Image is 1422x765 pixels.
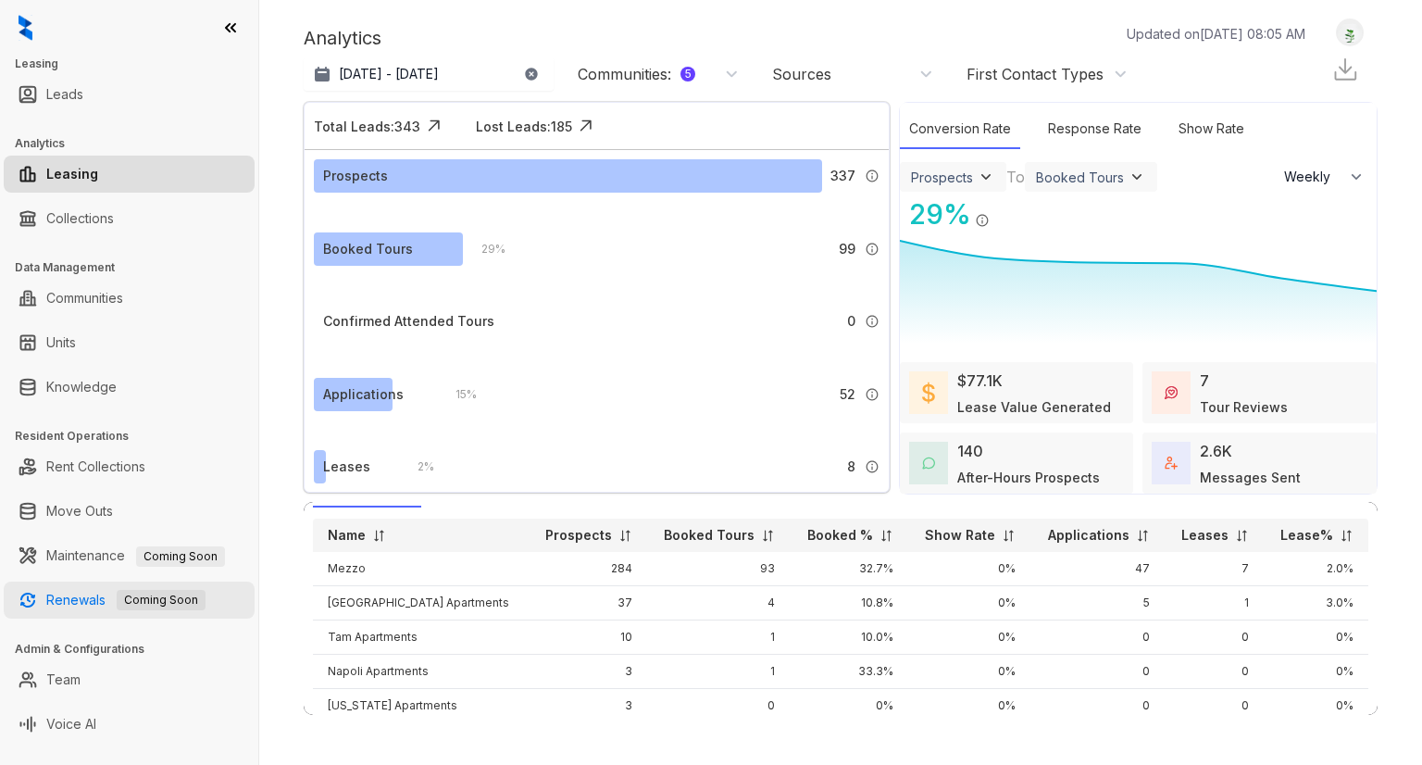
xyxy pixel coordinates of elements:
[990,196,1017,224] img: Click Icon
[46,369,117,406] a: Knowledge
[1165,689,1264,723] td: 0
[323,166,388,186] div: Prospects
[46,156,98,193] a: Leasing
[528,552,646,586] td: 284
[4,200,255,237] li: Collections
[1128,168,1146,186] img: ViewFilterArrow
[1165,621,1264,655] td: 0
[1030,689,1165,723] td: 0
[15,428,258,445] h3: Resident Operations
[1165,386,1178,399] img: TourReviews
[922,382,935,404] img: LeaseValue
[647,689,791,723] td: 0
[46,661,81,698] a: Team
[647,621,791,655] td: 1
[977,168,995,186] img: ViewFilterArrow
[4,324,255,361] li: Units
[839,239,855,259] span: 99
[545,526,612,545] p: Prospects
[4,448,255,485] li: Rent Collections
[1036,169,1124,185] div: Booked Tours
[4,76,255,113] li: Leads
[1264,655,1368,689] td: 0%
[879,529,893,543] img: sorting
[304,24,381,52] p: Analytics
[314,117,420,136] div: Total Leads: 343
[908,655,1030,689] td: 0%
[1200,468,1301,487] div: Messages Sent
[313,655,528,689] td: Napoli Apartments
[1181,526,1229,545] p: Leases
[313,689,528,723] td: [US_STATE] Apartments
[1039,109,1151,149] div: Response Rate
[908,621,1030,655] td: 0%
[15,259,258,276] h3: Data Management
[15,56,258,72] h3: Leasing
[1337,23,1363,43] img: UserAvatar
[15,641,258,658] h3: Admin & Configurations
[1235,529,1249,543] img: sorting
[372,529,386,543] img: sorting
[46,200,114,237] a: Collections
[1030,621,1165,655] td: 0
[463,239,505,259] div: 29 %
[420,112,448,140] img: Click Icon
[647,586,791,621] td: 4
[528,586,646,621] td: 37
[1030,586,1165,621] td: 5
[1006,166,1025,188] div: To
[975,213,990,228] img: Info
[908,552,1030,586] td: 0%
[865,169,879,183] img: Info
[572,112,600,140] img: Click Icon
[1127,24,1305,44] p: Updated on [DATE] 08:05 AM
[618,529,632,543] img: sorting
[46,582,206,619] a: RenewalsComing Soon
[957,468,1100,487] div: After-Hours Prospects
[922,457,935,470] img: AfterHoursConversations
[46,324,76,361] a: Units
[1030,552,1165,586] td: 47
[528,689,646,723] td: 3
[1048,526,1129,545] p: Applications
[680,67,695,82] div: 5
[790,689,907,723] td: 0%
[790,621,907,655] td: 10.0%
[957,440,983,462] div: 140
[1331,56,1359,83] img: Download
[1264,689,1368,723] td: 0%
[925,526,995,545] p: Show Rate
[1165,457,1178,470] img: TotalFum
[647,655,791,689] td: 1
[4,280,255,317] li: Communities
[4,369,255,406] li: Knowledge
[1273,160,1377,194] button: Weekly
[304,57,554,91] button: [DATE] - [DATE]
[790,586,907,621] td: 10.8%
[664,526,755,545] p: Booked Tours
[761,529,775,543] img: sorting
[313,621,528,655] td: Tam Apartments
[399,457,434,477] div: 2 %
[865,459,879,474] img: Info
[790,552,907,586] td: 32.7%
[4,706,255,743] li: Voice AI
[1200,397,1288,417] div: Tour Reviews
[865,387,879,402] img: Info
[4,156,255,193] li: Leasing
[1340,529,1353,543] img: sorting
[830,166,855,186] span: 337
[323,239,413,259] div: Booked Tours
[911,169,973,185] div: Prospects
[46,706,96,743] a: Voice AI
[323,457,370,477] div: Leases
[46,493,113,530] a: Move Outs
[1200,370,1209,392] div: 7
[339,65,439,83] p: [DATE] - [DATE]
[578,64,695,84] div: Communities :
[790,655,907,689] td: 33.3%
[865,242,879,257] img: Info
[847,311,855,332] span: 0
[908,586,1030,621] td: 0%
[900,109,1020,149] div: Conversion Rate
